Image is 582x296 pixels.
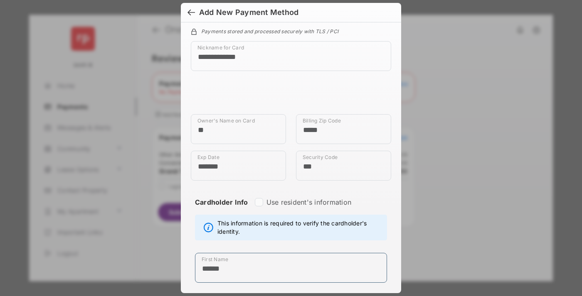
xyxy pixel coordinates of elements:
[195,198,248,221] strong: Cardholder Info
[191,27,391,34] div: Payments stored and processed securely with TLS / PCI
[217,219,382,236] span: This information is required to verify the cardholder's identity.
[199,8,298,17] div: Add New Payment Method
[191,78,391,114] iframe: Credit card field
[266,198,351,206] label: Use resident's information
